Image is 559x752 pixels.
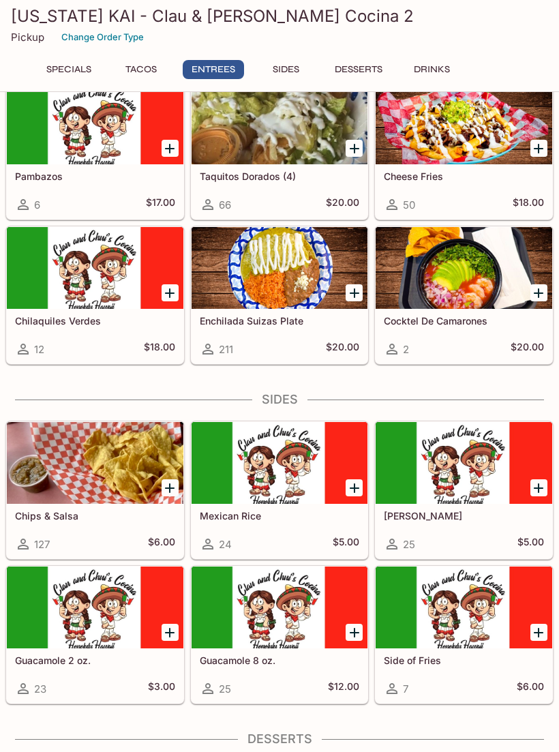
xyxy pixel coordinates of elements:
h5: $6.00 [517,680,544,697]
h5: Cheese Fries [384,170,544,182]
span: 6 [34,198,40,211]
button: Add Chilaquiles Verdes [162,284,179,301]
button: Add Pambazos [162,140,179,157]
h5: Side of Fries [384,655,544,666]
span: 50 [403,198,415,211]
div: Enchilada Suizas Plate [192,227,368,309]
span: 25 [219,682,231,695]
button: Add Guacamole 2 oz. [162,624,179,641]
button: Add Refried Beans [530,479,547,496]
div: Pambazos [7,82,183,164]
div: Taquitos Dorados (4) [192,82,368,164]
h5: $5.00 [517,536,544,552]
a: [PERSON_NAME]25$5.00 [375,421,553,559]
div: Guacamole 8 oz. [192,567,368,648]
button: Tacos [110,60,172,79]
h5: Chips & Salsa [15,510,175,522]
a: Chilaquiles Verdes12$18.00 [6,226,184,364]
h5: Enchilada Suizas Plate [200,315,360,327]
a: Cocktel De Camarones2$20.00 [375,226,553,364]
button: Drinks [401,60,462,79]
h5: $6.00 [148,536,175,552]
span: 25 [403,538,415,551]
a: Pambazos6$17.00 [6,82,184,220]
button: Entrees [183,60,244,79]
p: Pickup [11,31,44,44]
button: Add Mexican Rice [346,479,363,496]
h5: $5.00 [333,536,359,552]
div: Mexican Rice [192,422,368,504]
h5: Cocktel De Camarones [384,315,544,327]
span: 12 [34,343,44,356]
h5: [PERSON_NAME] [384,510,544,522]
span: 7 [403,682,408,695]
h5: $3.00 [148,680,175,697]
h5: $20.00 [511,341,544,357]
a: Chips & Salsa127$6.00 [6,421,184,559]
div: Chilaquiles Verdes [7,227,183,309]
button: Sides [255,60,316,79]
h5: $17.00 [146,196,175,213]
button: Change Order Type [55,27,150,48]
div: Guacamole 2 oz. [7,567,183,648]
h5: $18.00 [513,196,544,213]
span: 2 [403,343,409,356]
button: Add Cocktel De Camarones [530,284,547,301]
button: Add Side of Fries [530,624,547,641]
div: Chips & Salsa [7,422,183,504]
button: Add Chips & Salsa [162,479,179,496]
h5: $20.00 [326,196,359,213]
div: Refried Beans [376,422,552,504]
span: 127 [34,538,50,551]
a: Guacamole 8 oz.25$12.00 [191,566,369,704]
button: Desserts [327,60,390,79]
h5: Mexican Rice [200,510,360,522]
a: Side of Fries7$6.00 [375,566,553,704]
span: 23 [34,682,46,695]
span: 24 [219,538,232,551]
span: 211 [219,343,233,356]
h3: [US_STATE] KAI - Clau & [PERSON_NAME] Cocina 2 [11,5,548,27]
span: 66 [219,198,231,211]
a: Guacamole 2 oz.23$3.00 [6,566,184,704]
a: Mexican Rice24$5.00 [191,421,369,559]
h4: Sides [5,392,554,407]
a: Taquitos Dorados (4)66$20.00 [191,82,369,220]
h4: Desserts [5,732,554,747]
div: Side of Fries [376,567,552,648]
button: Add Enchilada Suizas Plate [346,284,363,301]
button: Add Taquitos Dorados (4) [346,140,363,157]
h5: Taquitos Dorados (4) [200,170,360,182]
div: Cocktel De Camarones [376,227,552,309]
button: Add Cheese Fries [530,140,547,157]
h5: Pambazos [15,170,175,182]
div: Cheese Fries [376,82,552,164]
h5: $20.00 [326,341,359,357]
a: Enchilada Suizas Plate211$20.00 [191,226,369,364]
h5: $12.00 [328,680,359,697]
h5: Guacamole 2 oz. [15,655,175,666]
button: Add Guacamole 8 oz. [346,624,363,641]
h5: $18.00 [144,341,175,357]
a: Cheese Fries50$18.00 [375,82,553,220]
h5: Chilaquiles Verdes [15,315,175,327]
h5: Guacamole 8 oz. [200,655,360,666]
button: Specials [38,60,100,79]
